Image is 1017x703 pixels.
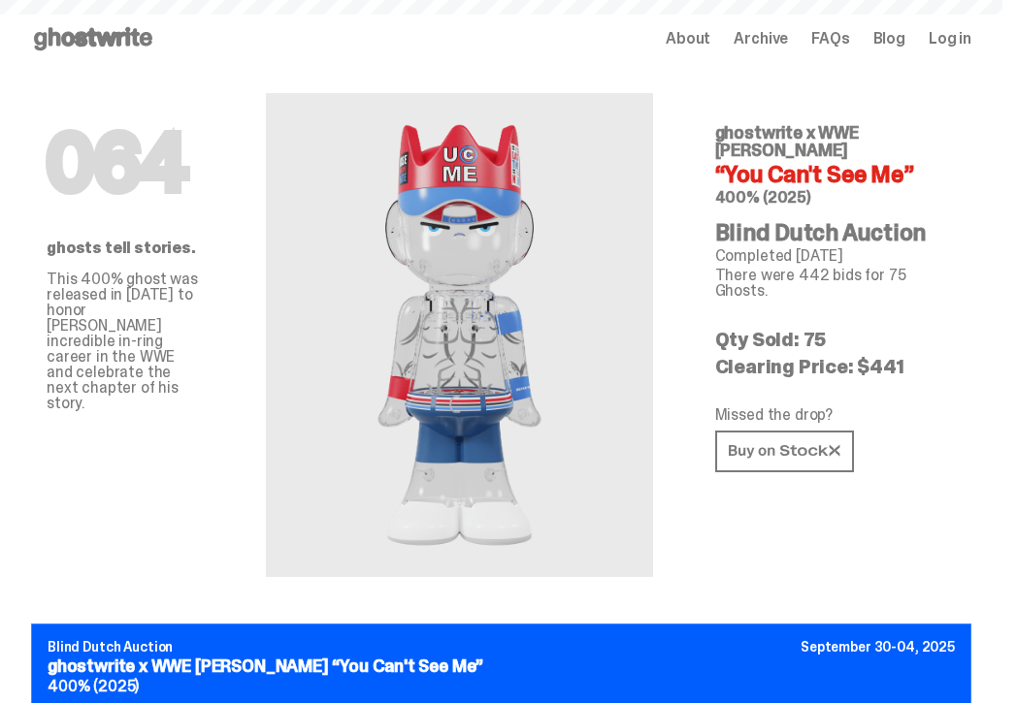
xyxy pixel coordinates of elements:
p: Missed the drop? [715,407,956,423]
p: There were 442 bids for 75 Ghosts. [715,268,956,299]
a: Log in [929,31,971,47]
p: September 30-04, 2025 [801,640,955,654]
h1: 064 [47,124,204,202]
img: WWE John Cena&ldquo;You Can't See Me&rdquo; [266,93,652,577]
a: About [666,31,710,47]
a: FAQs [811,31,849,47]
span: ghostwrite x WWE [PERSON_NAME] [715,121,859,162]
p: ghostwrite x WWE [PERSON_NAME] “You Can't See Me” [48,657,955,675]
p: This 400% ghost was released in [DATE] to honor [PERSON_NAME] incredible in-ring career in the WW... [47,272,204,411]
p: Blind Dutch Auction [48,640,955,654]
p: ghosts tell stories. [47,240,204,256]
p: Clearing Price: $441 [715,357,956,376]
h4: Blind Dutch Auction [715,221,956,244]
h4: “You Can't See Me” [715,163,956,186]
span: 400% (2025) [715,187,811,208]
span: 400% (2025) [48,676,139,696]
p: Completed [DATE] [715,248,956,264]
a: Blog [873,31,905,47]
a: Archive [734,31,788,47]
p: Qty Sold: 75 [715,330,956,349]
